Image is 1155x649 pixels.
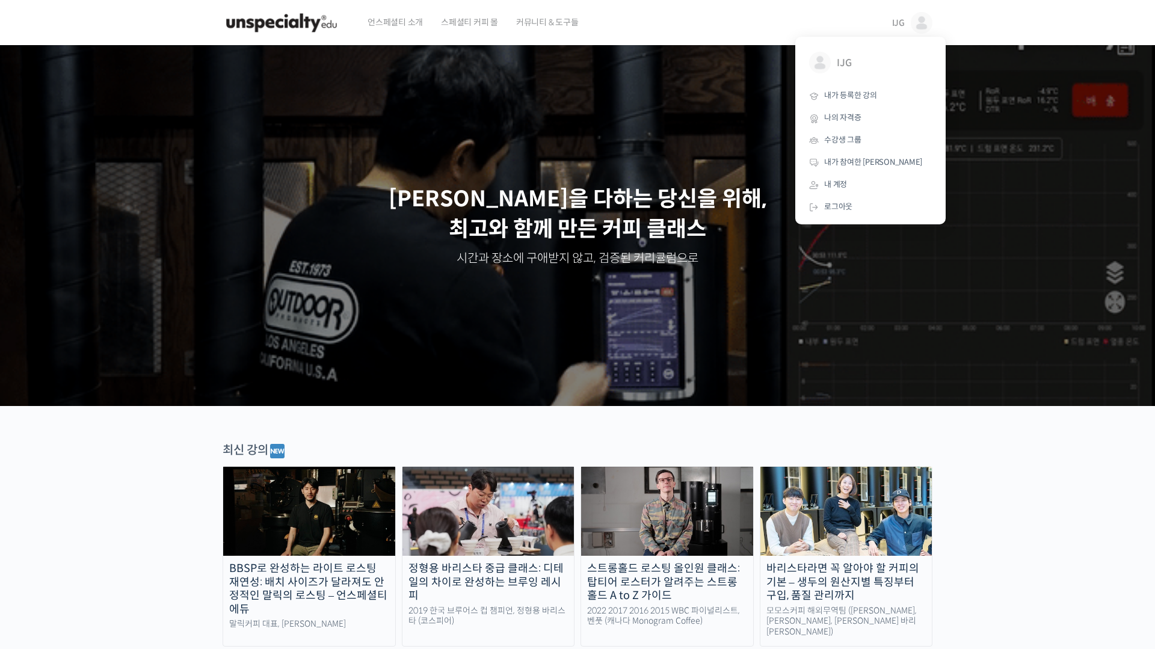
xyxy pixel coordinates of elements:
[4,381,79,411] a: 홈
[760,467,932,556] img: momos_course-thumbnail.jpg
[800,152,941,174] a: 내가 참여한 [PERSON_NAME]
[223,619,395,630] div: 말릭커피 대표, [PERSON_NAME]
[800,85,941,107] a: 내가 등록한 강의
[402,467,574,556] img: advanced-brewing_course-thumbnail.jpeg
[186,399,200,409] span: 설정
[800,174,941,196] a: 내 계정
[837,52,926,75] span: IJG
[824,112,861,123] span: 나의 자격증
[760,466,933,647] a: 바리스타라면 꼭 알아야 할 커피의 기본 – 생두의 원산지별 특징부터 구입, 품질 관리까지 모모스커피 해외무역팀 ([PERSON_NAME], [PERSON_NAME], [PER...
[402,562,574,603] div: 정형용 바리스타 중급 클래스: 디테일의 차이로 완성하는 브루잉 레시피
[402,606,574,627] div: 2019 한국 브루어스 컵 챔피언, 정형용 바리스타 (코스피어)
[800,107,941,129] a: 나의 자격증
[223,466,396,647] a: BBSP로 완성하는 라이트 로스팅 재연성: 배치 사이즈가 달라져도 안정적인 말릭의 로스팅 – 언스페셜티 에듀 말릭커피 대표, [PERSON_NAME]
[223,562,395,616] div: BBSP로 완성하는 라이트 로스팅 재연성: 배치 사이즈가 달라져도 안정적인 말릭의 로스팅 – 언스페셜티 에듀
[12,184,1143,245] p: [PERSON_NAME]을 다하는 당신을 위해, 최고와 함께 만든 커피 클래스
[824,157,922,167] span: 내가 참여한 [PERSON_NAME]
[800,196,941,218] a: 로그아웃
[581,562,753,603] div: 스트롱홀드 로스팅 올인원 클래스: 탑티어 로스터가 알려주는 스트롱홀드 A to Z 가이드
[223,442,932,460] div: 최신 강의
[402,466,575,647] a: 정형용 바리스타 중급 클래스: 디테일의 차이로 완성하는 브루잉 레시피 2019 한국 브루어스 컵 챔피언, 정형용 바리스타 (코스피어)
[79,381,155,411] a: 대화
[824,90,877,100] span: 내가 등록한 강의
[110,400,125,410] span: 대화
[12,250,1143,267] p: 시간과 장소에 구애받지 않고, 검증된 커리큘럼으로
[155,381,231,411] a: 설정
[824,201,852,212] span: 로그아웃
[223,467,395,556] img: malic-roasting-class_course-thumbnail.jpg
[760,606,932,638] div: 모모스커피 해외무역팀 ([PERSON_NAME], [PERSON_NAME], [PERSON_NAME] 바리[PERSON_NAME])
[270,444,285,458] img: 🆕
[38,399,45,409] span: 홈
[800,129,941,152] a: 수강생 그룹
[892,17,905,28] span: IJG
[581,466,754,647] a: 스트롱홀드 로스팅 올인원 클래스: 탑티어 로스터가 알려주는 스트롱홀드 A to Z 가이드 2022 2017 2016 2015 WBC 파이널리스트, 벤풋 (캐나다 Monogra...
[824,135,861,145] span: 수강생 그룹
[760,562,932,603] div: 바리스타라면 꼭 알아야 할 커피의 기본 – 생두의 원산지별 특징부터 구입, 품질 관리까지
[581,467,753,556] img: stronghold-roasting_course-thumbnail.jpg
[581,606,753,627] div: 2022 2017 2016 2015 WBC 파이널리스트, 벤풋 (캐나다 Monogram Coffee)
[800,43,941,85] a: IJG
[824,179,847,189] span: 내 계정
